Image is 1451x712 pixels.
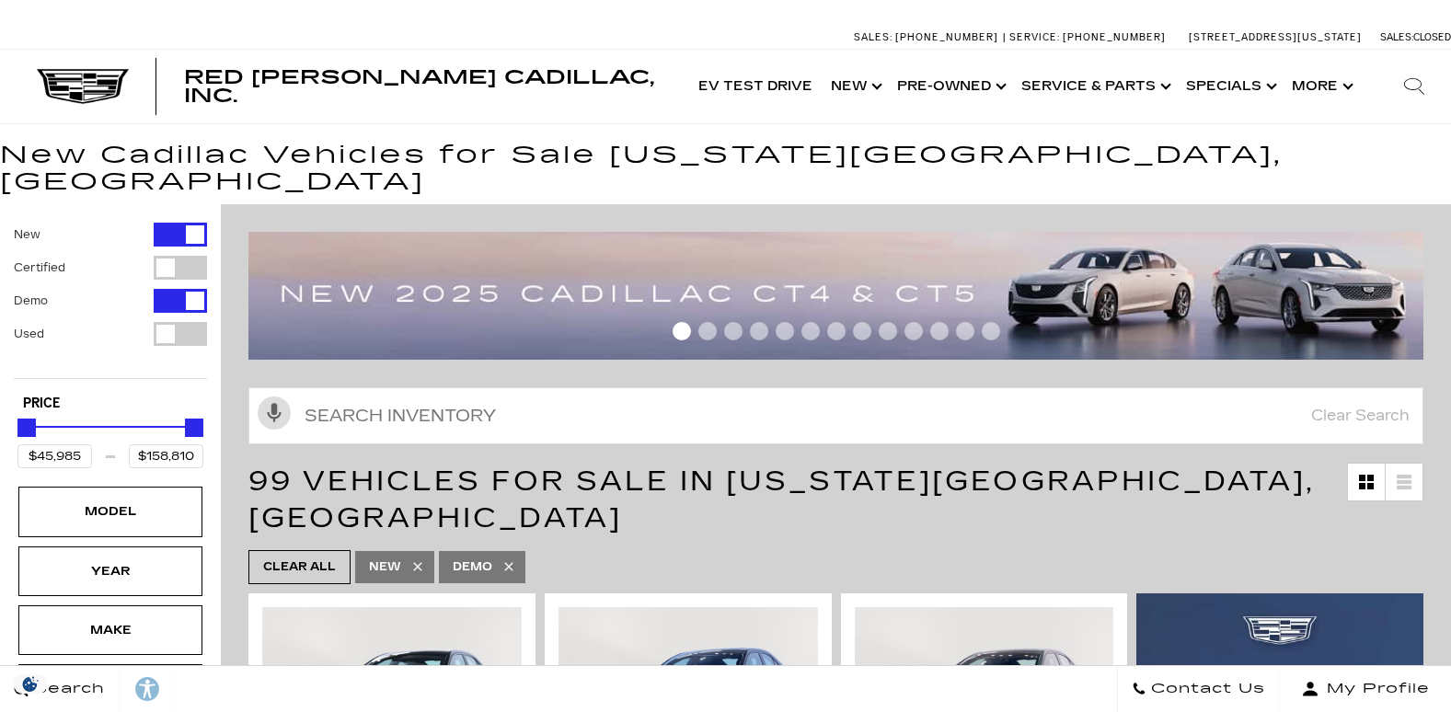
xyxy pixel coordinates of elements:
div: Price [17,412,203,468]
a: EV Test Drive [689,50,822,123]
a: Contact Us [1117,666,1280,712]
section: Click to Open Cookie Consent Modal [9,674,52,694]
label: Certified [14,258,65,277]
div: YearYear [18,546,202,596]
span: Go to slide 4 [750,322,768,340]
span: Go to slide 7 [827,322,846,340]
div: Filter by Vehicle Type [14,223,207,378]
span: Go to slide 3 [724,322,743,340]
span: Closed [1413,31,1451,43]
span: Demo [453,556,492,579]
span: Go to slide 1 [673,322,691,340]
div: ModelModel [18,487,202,536]
a: New [822,50,888,123]
img: Cadillac Dark Logo with Cadillac White Text [37,69,129,104]
div: Model [64,501,156,522]
button: Open user profile menu [1280,666,1451,712]
input: Minimum [17,444,92,468]
span: Sales: [854,31,892,43]
span: Go to slide 11 [930,322,949,340]
span: Go to slide 2 [698,322,717,340]
label: Used [14,325,44,343]
img: 2507-july-ct-offer-09 [248,232,1437,359]
input: Maximum [129,444,203,468]
span: Contact Us [1146,676,1265,702]
a: [STREET_ADDRESS][US_STATE] [1189,31,1362,43]
div: Minimum Price [17,419,36,437]
label: Demo [14,292,48,310]
span: Search [29,676,105,702]
span: Go to slide 12 [956,322,974,340]
a: Pre-Owned [888,50,1012,123]
div: MakeMake [18,605,202,655]
span: Go to slide 6 [801,322,820,340]
span: Clear All [263,556,336,579]
span: Go to slide 9 [879,322,897,340]
span: [PHONE_NUMBER] [1063,31,1166,43]
span: Sales: [1380,31,1413,43]
label: New [14,225,40,244]
svg: Click to toggle on voice search [258,396,291,430]
span: New [369,556,401,579]
input: Search Inventory [248,387,1423,444]
span: Go to slide 10 [904,322,923,340]
div: Maximum Price [185,419,203,437]
span: Go to slide 5 [776,322,794,340]
span: 99 Vehicles for Sale in [US_STATE][GEOGRAPHIC_DATA], [GEOGRAPHIC_DATA] [248,465,1315,534]
span: My Profile [1319,676,1430,702]
button: More [1283,50,1359,123]
span: Red [PERSON_NAME] Cadillac, Inc. [184,66,654,107]
h5: Price [23,396,198,412]
span: [PHONE_NUMBER] [895,31,998,43]
div: Year [64,561,156,581]
span: Go to slide 8 [853,322,871,340]
a: Red [PERSON_NAME] Cadillac, Inc. [184,68,671,105]
span: Service: [1009,31,1060,43]
img: Opt-Out Icon [9,674,52,694]
span: Go to slide 13 [982,322,1000,340]
a: Sales: [PHONE_NUMBER] [854,32,1003,42]
a: Service & Parts [1012,50,1177,123]
a: Specials [1177,50,1283,123]
div: Make [64,620,156,640]
a: Service: [PHONE_NUMBER] [1003,32,1170,42]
